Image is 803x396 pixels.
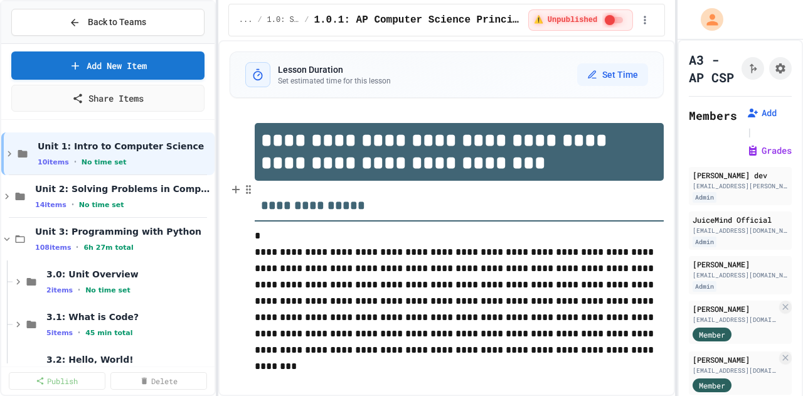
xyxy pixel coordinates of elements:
[35,226,212,237] span: Unit 3: Programming with Python
[46,329,73,337] span: 5 items
[85,329,132,337] span: 45 min total
[688,5,726,34] div: My Account
[693,270,788,280] div: [EMAIL_ADDRESS][DOMAIN_NAME]
[693,214,788,225] div: JuiceMind Official
[747,107,777,119] button: Add
[85,286,130,294] span: No time set
[278,63,391,76] h3: Lesson Duration
[46,311,212,323] span: 3.1: What is Code?
[533,15,597,25] span: ⚠️ Unpublished
[79,201,124,209] span: No time set
[314,13,523,28] span: 1.0.1: AP Computer Science Principles in Python Course Syllabus
[11,9,205,36] button: Back to Teams
[689,51,737,86] h1: A3 - AP CSP
[693,181,788,191] div: [EMAIL_ADDRESS][PERSON_NAME][DOMAIN_NAME]
[239,15,253,25] span: ...
[257,15,262,25] span: /
[78,285,80,295] span: •
[577,63,648,86] button: Set Time
[35,183,212,195] span: Unit 2: Solving Problems in Computer Science
[304,15,309,25] span: /
[689,107,737,124] h2: Members
[9,372,105,390] a: Publish
[693,354,777,365] div: [PERSON_NAME]
[267,15,300,25] span: 1.0: Syllabus
[747,124,753,139] span: |
[769,57,792,80] button: Assignment Settings
[693,366,777,375] div: [EMAIL_ADDRESS][DOMAIN_NAME]
[83,243,133,252] span: 6h 27m total
[693,315,777,324] div: [EMAIL_ADDRESS][DOMAIN_NAME]
[72,200,74,210] span: •
[693,259,788,270] div: [PERSON_NAME]
[742,57,764,80] button: Click to see fork details
[88,16,146,29] span: Back to Teams
[693,226,788,235] div: [EMAIL_ADDRESS][DOMAIN_NAME]
[11,85,205,112] a: Share Items
[11,51,205,80] a: Add New Item
[528,9,633,31] div: ⚠️ Students cannot see this content! Click the toggle to publish it and make it visible to your c...
[46,269,212,280] span: 3.0: Unit Overview
[38,141,212,152] span: Unit 1: Intro to Computer Science
[693,281,716,292] div: Admin
[693,303,777,314] div: [PERSON_NAME]
[750,346,790,383] iframe: chat widget
[699,291,790,345] iframe: chat widget
[35,201,66,209] span: 14 items
[747,144,792,157] button: Grades
[78,328,80,338] span: •
[46,354,212,365] span: 3.2: Hello, World!
[278,76,391,86] p: Set estimated time for this lesson
[693,192,716,203] div: Admin
[76,242,78,252] span: •
[74,157,77,167] span: •
[699,380,725,391] span: Member
[693,169,788,181] div: [PERSON_NAME] dev
[82,158,127,166] span: No time set
[693,237,716,247] div: Admin
[110,372,207,390] a: Delete
[38,158,69,166] span: 10 items
[35,243,71,252] span: 108 items
[46,286,73,294] span: 2 items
